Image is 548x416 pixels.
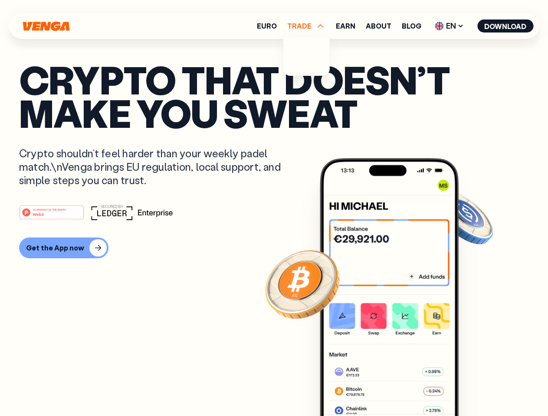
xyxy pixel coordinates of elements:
p: Crypto shouldn’t feel harder than your weekly padel match.\nVenga brings EU regulation, local sup... [19,146,293,187]
a: Euro [257,23,277,29]
span: TRADE [287,23,312,29]
img: USDC coin [433,186,495,249]
img: Bitcoin [263,245,341,323]
button: Get the App now [19,237,108,258]
span: EN [432,19,467,33]
tspan: #1 PRODUCT OF THE MONTH [33,208,66,211]
svg: Home [22,21,70,31]
a: Earn [336,23,355,29]
tspan: Web3 [33,211,44,216]
span: TRADE [287,21,325,31]
div: Get the App now [26,244,84,252]
a: Get the App now [19,237,529,258]
p: Crypto that doesn’t make you sweat [19,63,529,129]
a: #1 PRODUCT OF THE MONTHWeb3 [19,210,84,221]
a: Blog [402,23,421,29]
img: flag-uk [435,22,443,30]
button: Download [477,19,533,32]
a: About [366,23,391,29]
